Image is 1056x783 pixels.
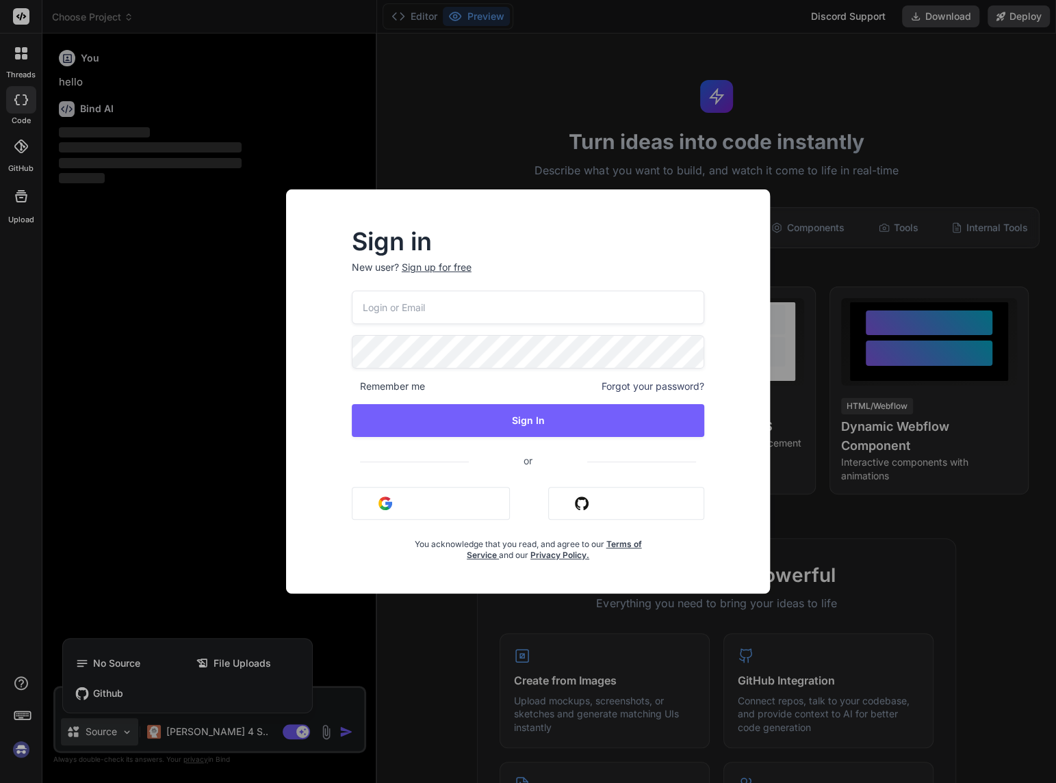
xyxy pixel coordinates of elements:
[548,487,704,520] button: Sign in with Github
[602,380,704,393] span: Forgot your password?
[352,230,705,252] h2: Sign in
[530,550,589,560] a: Privacy Policy.
[352,261,705,291] p: New user?
[467,539,642,560] a: Terms of Service
[352,380,425,393] span: Remember me
[378,496,392,510] img: google
[352,404,705,437] button: Sign In
[352,487,510,520] button: Sign in with Google
[469,444,587,477] span: or
[411,531,646,561] div: You acknowledge that you read, and agree to our and our
[352,291,705,324] input: Login or Email
[575,496,589,510] img: github
[402,261,472,274] div: Sign up for free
